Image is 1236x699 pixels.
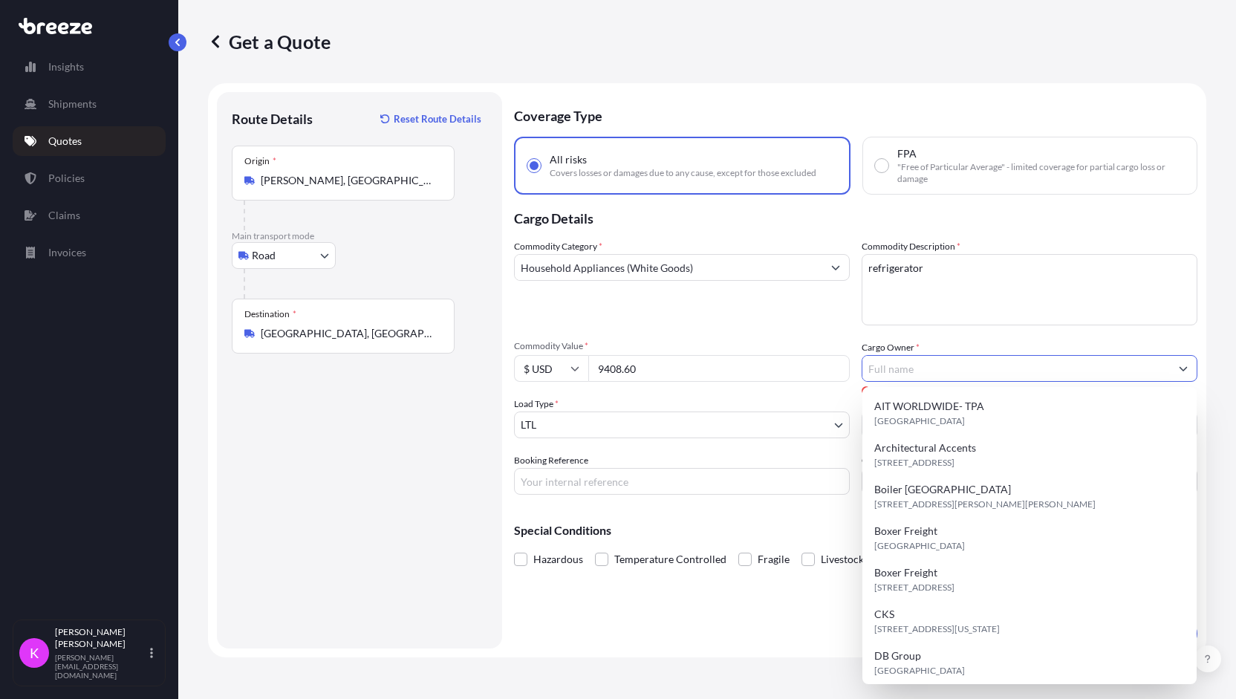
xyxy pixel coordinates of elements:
span: [STREET_ADDRESS] [874,580,954,595]
button: Show suggestions [1170,355,1197,382]
label: Commodity Category [514,239,602,254]
input: Destination [261,326,436,341]
p: Get a Quote [208,30,331,53]
span: "Free of Particular Average" - limited coverage for partial cargo loss or damage [897,161,1185,185]
span: Load Type [514,397,559,412]
span: AIT WORLDWIDE- TPA [874,399,984,414]
p: Claims [48,208,80,223]
input: Type amount [588,355,850,382]
span: DB Group [874,648,921,663]
p: Route Details [232,110,313,128]
label: Booking Reference [514,453,588,468]
p: Insights [48,59,84,74]
span: CKS [874,607,894,622]
span: Boiler [GEOGRAPHIC_DATA] [874,482,1011,497]
span: [GEOGRAPHIC_DATA] [874,663,965,678]
div: Destination [244,308,296,320]
span: [STREET_ADDRESS][US_STATE] [874,622,1000,637]
span: Covers losses or damages due to any cause, except for those excluded [550,167,816,179]
div: Origin [244,155,276,167]
span: Hazardous [533,548,583,570]
span: [GEOGRAPHIC_DATA] [874,414,965,429]
p: Policies [48,171,85,186]
span: Please select or type cargo owner [862,383,1001,398]
span: [STREET_ADDRESS][PERSON_NAME][PERSON_NAME] [874,497,1096,512]
input: Origin [261,173,436,188]
p: Special Conditions [514,524,1197,536]
span: Temperature Controlled [614,548,726,570]
span: [STREET_ADDRESS] [874,455,954,470]
span: LTL [521,417,536,432]
p: Cargo Details [514,195,1197,239]
input: Select a commodity type [515,254,822,281]
input: Your internal reference [514,468,850,495]
button: Show suggestions [822,254,849,281]
span: Commodity Value [514,340,850,352]
p: [PERSON_NAME][EMAIL_ADDRESS][DOMAIN_NAME] [55,653,147,680]
input: Full name [862,355,1170,382]
span: [GEOGRAPHIC_DATA] [874,539,965,553]
span: Architectural Accents [874,440,976,455]
label: Commodity Description [862,239,960,254]
p: Invoices [48,245,86,260]
span: Livestock [821,548,864,570]
span: Road [252,248,276,263]
span: FPA [897,146,917,161]
span: All risks [550,152,587,167]
p: Shipments [48,97,97,111]
span: K [30,646,39,660]
span: Boxer Freight [874,565,937,580]
p: Reset Route Details [394,111,481,126]
p: Quotes [48,134,82,149]
button: Select transport [232,242,336,269]
span: Fragile [758,548,790,570]
p: Main transport mode [232,230,487,242]
p: [PERSON_NAME] [PERSON_NAME] [55,626,147,650]
span: Boxer Freight [874,524,937,539]
p: Coverage Type [514,92,1197,137]
label: Cargo Owner [862,340,920,355]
